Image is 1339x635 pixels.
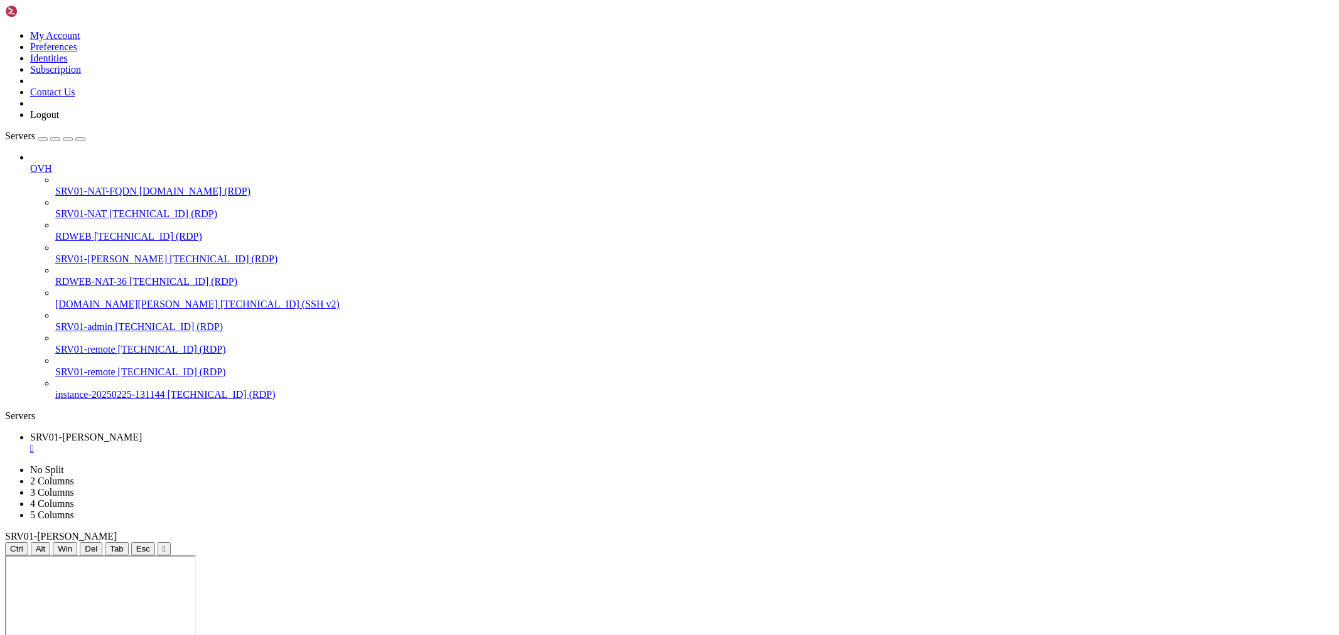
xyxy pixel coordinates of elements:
span: [TECHNICAL_ID] (RDP) [109,208,217,219]
span: SRV01-remote [55,366,116,377]
a: Preferences [30,41,77,52]
span: [TECHNICAL_ID] (SSH v2) [220,299,340,309]
li: SRV01-NAT-FQDN [DOMAIN_NAME] (RDP) [55,174,1334,197]
a: SRV01-admin [TECHNICAL_ID] (RDP) [55,321,1334,333]
a: Servers [5,131,85,141]
a: SRV01-remote [TECHNICAL_ID] (RDP) [55,366,1334,378]
button: Win [53,542,77,555]
li: SRV01-remote [TECHNICAL_ID] (RDP) [55,333,1334,355]
span: Esc [136,544,150,553]
li: RDWEB [TECHNICAL_ID] (RDP) [55,220,1334,242]
li: instance-20250225-131144 [TECHNICAL_ID] (RDP) [55,378,1334,400]
span: Win [58,544,72,553]
li: [DOMAIN_NAME][PERSON_NAME] [TECHNICAL_ID] (SSH v2) [55,287,1334,310]
span: Tab [110,544,124,553]
span: SRV01-[PERSON_NAME] [30,432,142,442]
li: RDWEB-NAT-36 [TECHNICAL_ID] (RDP) [55,265,1334,287]
a: 5 Columns [30,510,74,520]
span: [DOMAIN_NAME] (RDP) [139,186,250,196]
span: [TECHNICAL_ID] (RDP) [118,344,226,355]
span: SRV01-remote [55,344,116,355]
span: Ctrl [10,544,23,553]
a:  [30,443,1334,454]
a: Logout [30,109,59,120]
a: SRV01-[PERSON_NAME] [TECHNICAL_ID] (RDP) [55,253,1334,265]
a: SRV01-remote [TECHNICAL_ID] (RDP) [55,344,1334,355]
span: RDWEB [55,231,92,242]
a: 4 Columns [30,498,74,509]
span: instance-20250225-131144 [55,389,164,400]
span: [TECHNICAL_ID] (RDP) [167,389,275,400]
a: Subscription [30,64,81,75]
span: OVH [30,163,52,174]
a: [DOMAIN_NAME][PERSON_NAME] [TECHNICAL_ID] (SSH v2) [55,299,1334,310]
a: OVH [30,163,1334,174]
span: SRV01-[PERSON_NAME] [5,531,117,542]
button:  [158,542,171,555]
li: SRV01-remote [TECHNICAL_ID] (RDP) [55,355,1334,378]
span: [TECHNICAL_ID] (RDP) [94,231,202,242]
span: RDWEB-NAT-36 [55,276,127,287]
a: SRV01-NAT-ALI [30,432,1334,454]
button: Esc [131,542,155,555]
span: SRV01-admin [55,321,112,332]
span: Servers [5,131,35,141]
span: SRV01-NAT [55,208,107,219]
span: SRV01-NAT-FQDN [55,186,137,196]
a: No Split [30,464,64,475]
span: [TECHNICAL_ID] (RDP) [129,276,237,287]
span: [TECHNICAL_ID] (RDP) [169,253,277,264]
img: Shellngn [5,5,77,18]
span: SRV01-[PERSON_NAME] [55,253,167,264]
a: RDWEB-NAT-36 [TECHNICAL_ID] (RDP) [55,276,1334,287]
a: SRV01-NAT [TECHNICAL_ID] (RDP) [55,208,1334,220]
span: Alt [36,544,46,553]
span: Del [85,544,97,553]
span: [TECHNICAL_ID] (RDP) [118,366,226,377]
span: [TECHNICAL_ID] (RDP) [115,321,223,332]
a: Contact Us [30,87,75,97]
a: Identities [30,53,68,63]
span: [DOMAIN_NAME][PERSON_NAME] [55,299,218,309]
button: Alt [31,542,51,555]
li: SRV01-[PERSON_NAME] [TECHNICAL_ID] (RDP) [55,242,1334,265]
div: Servers [5,410,1334,422]
button: Tab [105,542,129,555]
li: OVH [30,152,1334,400]
a: My Account [30,30,80,41]
a: 3 Columns [30,487,74,498]
li: SRV01-admin [TECHNICAL_ID] (RDP) [55,310,1334,333]
a: instance-20250225-131144 [TECHNICAL_ID] (RDP) [55,389,1334,400]
a: SRV01-NAT-FQDN [DOMAIN_NAME] (RDP) [55,186,1334,197]
button: Del [80,542,102,555]
button: Ctrl [5,542,28,555]
a: 2 Columns [30,476,74,486]
div:  [163,544,166,553]
li: SRV01-NAT [TECHNICAL_ID] (RDP) [55,197,1334,220]
a: RDWEB [TECHNICAL_ID] (RDP) [55,231,1334,242]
